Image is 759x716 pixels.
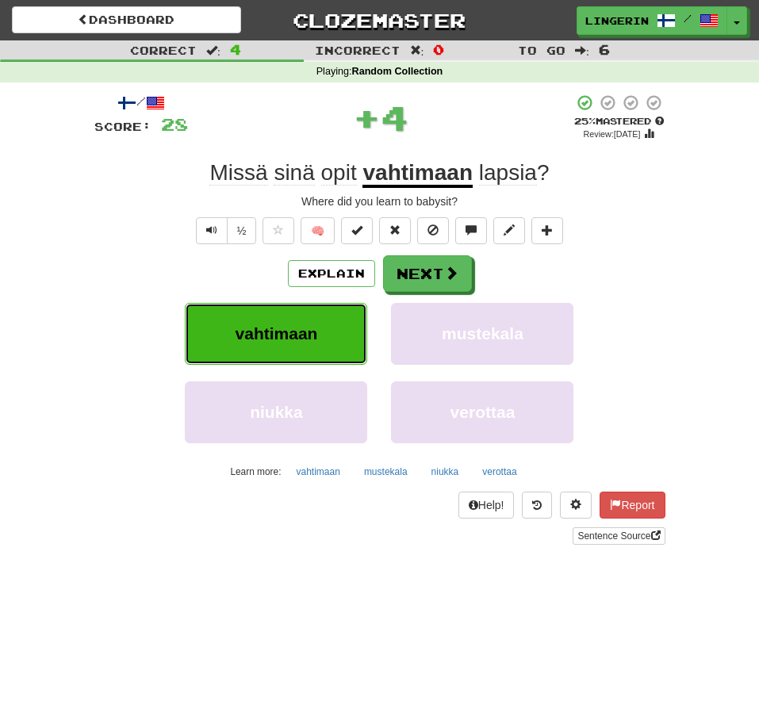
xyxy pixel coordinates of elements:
[518,44,565,57] span: To go
[574,116,596,126] span: 25 %
[12,6,241,33] a: Dashboard
[391,381,573,443] button: verottaa
[600,492,665,519] button: Report
[573,527,665,545] a: Sentence Source
[381,98,408,137] span: 4
[227,217,257,244] button: ½
[577,6,727,35] a: LingeringWater3403 /
[417,217,449,244] button: Ignore sentence (alt+i)
[479,160,537,186] span: lapsia
[341,217,373,244] button: Set this sentence to 100% Mastered (alt+m)
[263,217,294,244] button: Favorite sentence (alt+f)
[236,324,318,343] span: vahtimaan
[410,44,424,56] span: :
[450,403,516,421] span: verottaa
[315,44,401,57] span: Incorrect
[94,94,188,113] div: /
[209,160,267,186] span: Missä
[455,217,487,244] button: Discuss sentence (alt+u)
[379,217,411,244] button: Reset to 0% Mastered (alt+r)
[355,460,416,484] button: mustekala
[352,66,443,77] strong: Random Collection
[575,44,589,56] span: :
[353,94,381,141] span: +
[383,255,472,292] button: Next
[362,160,473,188] u: vahtimaan
[250,403,303,421] span: niukka
[288,460,349,484] button: vahtimaan
[458,492,515,519] button: Help!
[442,324,523,343] span: mustekala
[585,13,649,28] span: LingeringWater3403
[599,41,610,57] span: 6
[584,129,641,139] small: Review: [DATE]
[185,381,367,443] button: niukka
[493,217,525,244] button: Edit sentence (alt+d)
[94,120,151,133] span: Score:
[230,41,241,57] span: 4
[274,160,314,186] span: sinä
[193,217,257,244] div: Text-to-speech controls
[473,160,550,186] span: ?
[423,460,468,484] button: niukka
[288,260,375,287] button: Explain
[185,303,367,365] button: vahtimaan
[684,13,692,24] span: /
[522,492,552,519] button: Round history (alt+y)
[531,217,563,244] button: Add to collection (alt+a)
[196,217,228,244] button: Play sentence audio (ctl+space)
[473,460,525,484] button: verottaa
[321,160,357,186] span: opit
[230,466,281,477] small: Learn more:
[265,6,494,34] a: Clozemaster
[433,41,444,57] span: 0
[130,44,197,57] span: Correct
[391,303,573,365] button: mustekala
[94,193,665,209] div: Where did you learn to babysit?
[161,114,188,134] span: 28
[206,44,220,56] span: :
[573,115,665,128] div: Mastered
[301,217,335,244] button: 🧠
